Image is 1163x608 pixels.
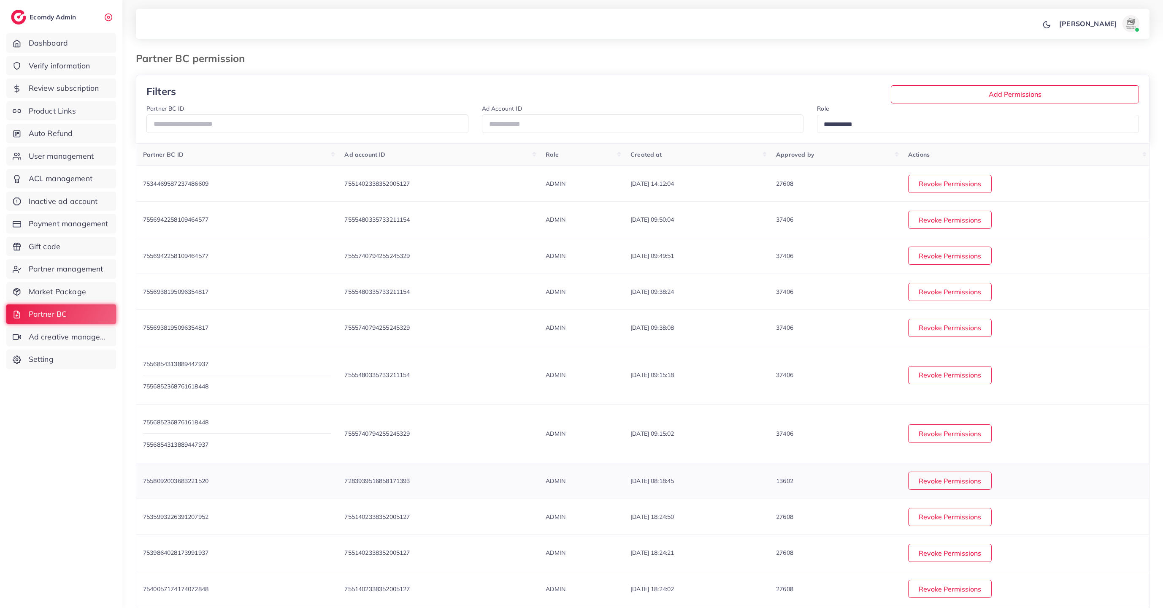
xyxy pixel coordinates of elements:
[29,263,103,274] span: Partner management
[29,286,86,297] span: Market Package
[143,151,184,158] span: Partner BC ID
[630,477,674,485] span: [DATE] 08:18:45
[29,196,98,207] span: Inactive ad account
[776,430,793,437] span: 37406
[29,309,67,320] span: Partner BC
[143,477,208,485] span: 7558092003683221520
[1055,15,1143,32] a: [PERSON_NAME]avatar
[344,324,410,331] span: 7555740794255245329
[630,549,674,556] span: [DATE] 18:24:21
[6,327,116,347] a: Ad creative management
[29,106,76,117] span: Product Links
[908,580,992,598] button: Revoke Permissions
[29,151,94,162] span: User management
[546,549,565,556] span: ADMIN
[344,252,410,260] span: 7555740794255245329
[143,360,208,368] span: 7556854313889447937
[29,128,73,139] span: Auto Refund
[908,283,992,301] button: Revoke Permissions
[143,252,208,260] span: 7556942258109464577
[344,371,410,379] span: 7555480335733211154
[344,585,410,593] span: 7551402338352005127
[6,350,116,369] a: Setting
[546,288,565,296] span: ADMIN
[891,85,1139,103] button: Add Permissions
[143,288,208,296] span: 7556938195096354817
[6,304,116,324] a: Partner BC
[817,104,829,113] label: Role
[546,371,565,379] span: ADMIN
[630,252,674,260] span: [DATE] 09:49:51
[344,549,410,556] span: 7551402338352005127
[1122,15,1139,32] img: avatar
[6,79,116,98] a: Review subscription
[546,180,565,187] span: ADMIN
[6,192,116,211] a: Inactive ad account
[546,252,565,260] span: ADMIN
[630,216,674,223] span: [DATE] 09:50:04
[6,56,116,76] a: Verify information
[908,424,992,442] button: Revoke Permissions
[29,354,54,365] span: Setting
[344,180,410,187] span: 7551402338352005127
[136,52,252,65] h3: Partner BC permission
[482,104,522,113] label: Ad Account ID
[776,151,814,158] span: Approved by
[776,252,793,260] span: 37406
[143,216,208,223] span: 7556942258109464577
[146,85,312,98] h3: Filters
[29,173,92,184] span: ACL management
[6,237,116,256] a: Gift code
[776,585,793,593] span: 27608
[546,513,565,521] span: ADMIN
[776,477,793,485] span: 13602
[143,441,208,448] span: 7556854313889447937
[344,288,410,296] span: 7555480335733211154
[29,60,90,71] span: Verify information
[546,216,565,223] span: ADMIN
[29,241,60,252] span: Gift code
[6,124,116,143] a: Auto Refund
[776,288,793,296] span: 37406
[630,324,674,331] span: [DATE] 09:38:08
[817,115,1139,133] div: Search for option
[908,366,992,384] button: Revoke Permissions
[143,585,208,593] span: 7540057174174072848
[29,331,110,342] span: Ad creative management
[630,430,674,437] span: [DATE] 09:15:02
[344,151,385,158] span: Ad account ID
[630,371,674,379] span: [DATE] 09:15:18
[630,288,674,296] span: [DATE] 09:38:24
[908,319,992,337] button: Revoke Permissions
[908,544,992,562] button: Revoke Permissions
[776,180,793,187] span: 27608
[30,13,78,21] h2: Ecomdy Admin
[29,38,68,49] span: Dashboard
[6,169,116,188] a: ACL management
[546,477,565,485] span: ADMIN
[344,513,410,521] span: 7551402338352005127
[143,383,208,390] span: 7556852368761618448
[546,585,565,593] span: ADMIN
[143,513,208,521] span: 7535993226391207952
[143,549,208,556] span: 7539864028173991937
[776,513,793,521] span: 27608
[344,216,410,223] span: 7555480335733211154
[630,151,662,158] span: Created at
[908,211,992,229] button: Revoke Permissions
[11,10,26,24] img: logo
[6,282,116,301] a: Market Package
[776,371,793,379] span: 37406
[143,180,208,187] span: 7534469587237486609
[776,324,793,331] span: 37406
[776,216,793,223] span: 37406
[908,175,992,193] button: Revoke Permissions
[821,118,1128,131] input: Search for option
[29,83,99,94] span: Review subscription
[546,151,559,158] span: Role
[630,180,674,187] span: [DATE] 14:12:04
[908,247,992,265] button: Revoke Permissions
[908,508,992,526] button: Revoke Permissions
[546,324,565,331] span: ADMIN
[6,33,116,53] a: Dashboard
